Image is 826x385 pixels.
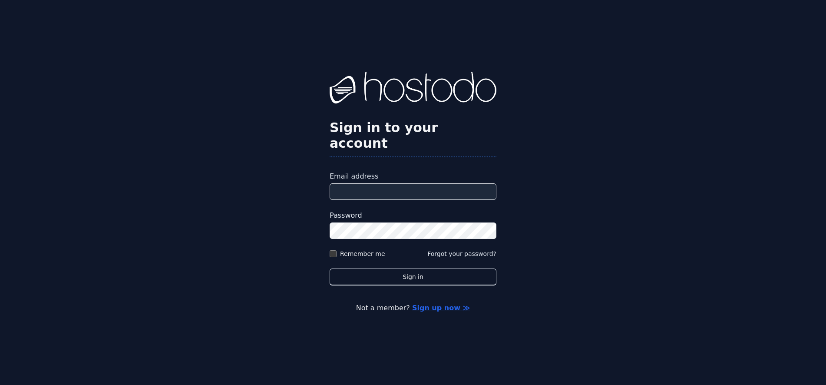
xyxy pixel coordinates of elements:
h2: Sign in to your account [330,120,496,151]
button: Forgot your password? [427,249,496,258]
p: Not a member? [42,303,784,313]
label: Remember me [340,249,385,258]
button: Sign in [330,269,496,285]
a: Sign up now ≫ [412,304,470,312]
label: Email address [330,171,496,182]
label: Password [330,210,496,221]
img: Hostodo [330,72,496,106]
